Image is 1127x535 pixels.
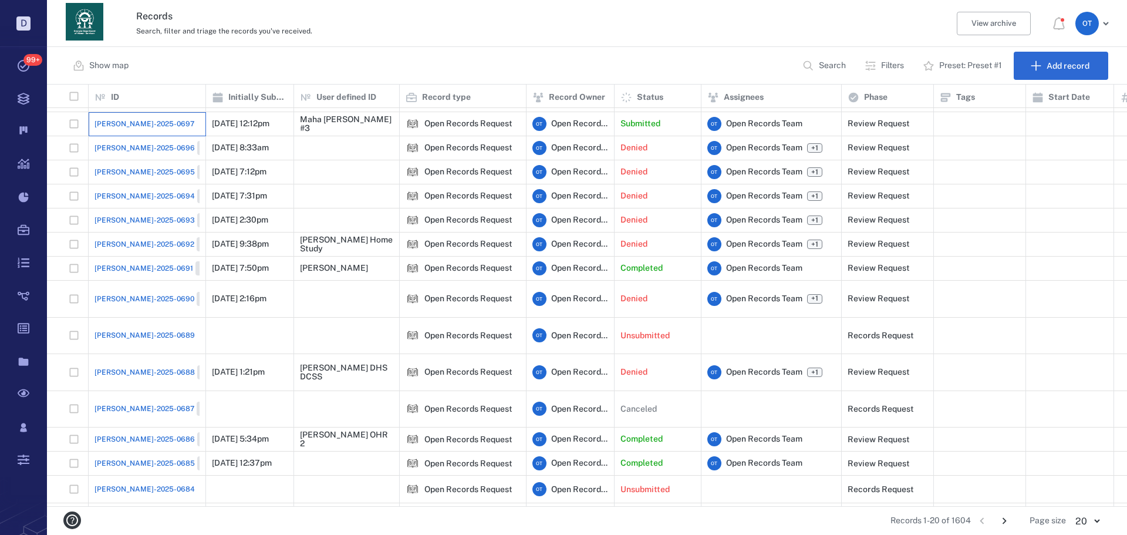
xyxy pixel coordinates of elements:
[23,54,42,66] span: 99+
[406,402,420,416] img: icon Open Records Request
[956,92,975,103] p: Tags
[406,165,420,179] div: Open Records Request
[551,484,608,496] span: Open Records Team
[95,330,195,341] a: [PERSON_NAME]-2025-0689
[532,292,546,306] div: O T
[809,216,821,226] span: +1
[807,294,822,304] span: +1
[95,237,229,251] a: [PERSON_NAME]-2025-0692Closed
[807,368,822,377] span: +1
[848,167,910,176] div: Review Request
[1075,12,1113,35] button: OT
[724,92,764,103] p: Assignees
[212,457,272,469] p: [DATE] 12:37pm
[532,141,546,155] div: O T
[406,141,420,155] img: icon Open Records Request
[620,142,647,154] p: Denied
[532,482,546,496] div: O T
[809,368,821,378] span: +1
[551,166,608,178] span: Open Records Team
[807,240,822,249] span: +1
[424,405,512,413] div: Open Records Request
[406,141,420,155] div: Open Records Request
[66,52,138,80] button: Show map
[1066,514,1108,528] div: 20
[406,365,420,379] img: icon Open Records Request
[228,92,288,103] p: Initially Submitted Date
[551,457,608,469] span: Open Records Team
[848,405,914,413] div: Records Request
[726,293,802,305] span: Open Records Team
[532,456,546,470] div: O T
[864,92,888,103] p: Phase
[532,261,546,275] div: O T
[212,366,265,378] p: [DATE] 1:21pm
[95,165,230,179] a: [PERSON_NAME]-2025-0695
[532,189,546,203] div: O T
[300,430,393,449] div: [PERSON_NAME] OHR 2
[424,331,512,340] div: Open Records Request
[726,118,802,130] span: Open Records Team
[95,294,194,304] span: [PERSON_NAME]-2025-0690
[406,328,420,342] img: icon Open Records Request
[136,9,776,23] h3: Records
[620,330,670,342] p: Unsubmitted
[316,92,376,103] p: User defined ID
[66,3,103,45] a: Go home
[406,237,420,251] div: Open Records Request
[848,294,910,303] div: Review Request
[532,402,546,416] div: O T
[809,167,821,177] span: +1
[95,189,230,203] a: [PERSON_NAME]-2025-0694
[406,292,420,306] div: Open Records Request
[551,214,608,226] span: Open Records Team
[620,484,670,496] p: Unsubmitted
[406,456,420,470] div: Open Records Request
[620,403,657,415] p: Canceled
[620,263,663,274] p: Completed
[726,433,802,445] span: Open Records Team
[551,293,608,305] span: Open Records Team
[95,119,194,129] span: [PERSON_NAME]-2025-0697
[406,432,420,446] img: icon Open Records Request
[620,457,663,469] p: Completed
[300,115,393,133] div: Maha [PERSON_NAME] #3
[212,433,269,445] p: [DATE] 5:34pm
[424,143,512,152] div: Open Records Request
[406,482,420,496] div: Open Records Request
[848,331,914,340] div: Records Request
[707,456,721,470] div: O T
[95,365,230,379] a: [PERSON_NAME]-2025-0688
[66,3,103,41] img: Georgia Department of Human Services logo
[532,237,546,251] div: O T
[136,27,312,35] span: Search, filter and triage the records you've received.
[726,263,802,274] span: Open Records Team
[707,189,721,203] div: O T
[620,366,647,378] p: Denied
[620,433,663,445] p: Completed
[637,92,663,103] p: Status
[551,190,608,202] span: Open Records Team
[848,119,910,128] div: Review Request
[95,143,195,153] span: [PERSON_NAME]-2025-0696
[809,191,821,201] span: +1
[707,165,721,179] div: O T
[881,60,904,72] p: Filters
[1048,92,1090,103] p: Start Date
[707,432,721,446] div: O T
[95,402,229,416] a: [PERSON_NAME]-2025-0687Closed
[707,117,721,131] div: O T
[848,216,910,224] div: Review Request
[95,261,228,275] a: [PERSON_NAME]-2025-0691Closed
[551,330,608,342] span: Open Records Team
[406,402,420,416] div: Open Records Request
[300,364,393,382] div: [PERSON_NAME] DHS DCSS
[707,365,721,379] div: O T
[212,238,269,250] p: [DATE] 9:38pm
[848,368,910,376] div: Review Request
[551,433,608,445] span: Open Records Team
[726,166,802,178] span: Open Records Team
[199,240,227,250] span: Closed
[620,166,647,178] p: Denied
[551,142,608,154] span: Open Records Team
